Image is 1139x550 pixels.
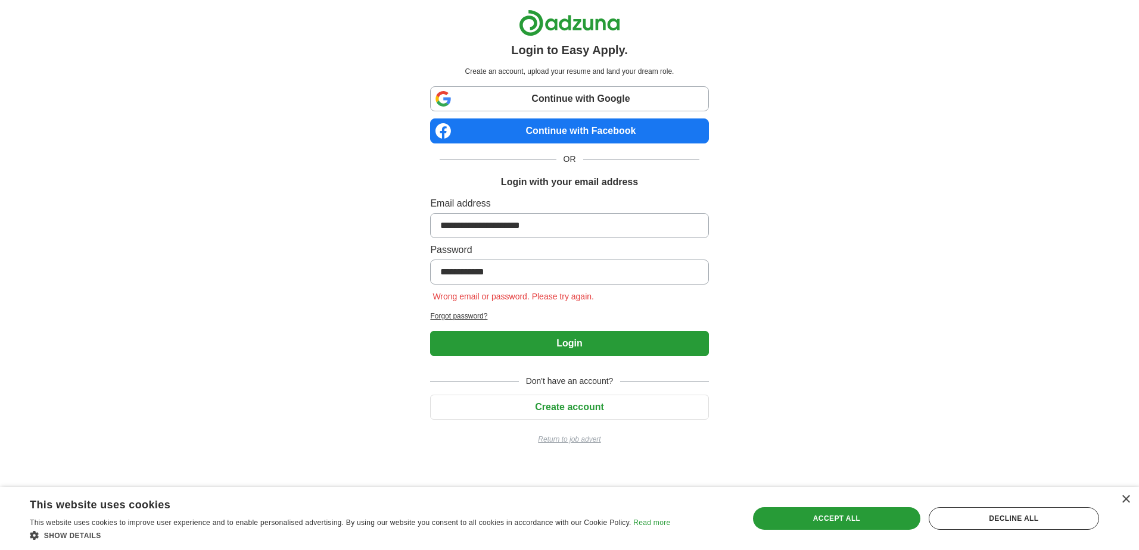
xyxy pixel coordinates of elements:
[633,518,670,527] a: Read more, opens a new window
[1121,495,1130,504] div: Close
[30,494,640,512] div: This website uses cookies
[430,311,708,321] a: Forgot password?
[430,196,708,211] label: Email address
[430,292,596,301] span: Wrong email or password. Please try again.
[501,175,638,189] h1: Login with your email address
[511,41,628,59] h1: Login to Easy Apply.
[430,395,708,420] button: Create account
[30,529,670,541] div: Show details
[929,507,1099,530] div: Decline all
[753,507,920,530] div: Accept all
[430,402,708,412] a: Create account
[519,10,620,36] img: Adzuna logo
[430,243,708,257] label: Password
[430,118,708,143] a: Continue with Facebook
[556,153,583,165] span: OR
[430,86,708,111] a: Continue with Google
[44,532,101,540] span: Show details
[30,518,631,527] span: This website uses cookies to improve user experience and to enable personalised advertising. By u...
[432,66,706,77] p: Create an account, upload your resume and land your dream role.
[430,434,708,445] a: Return to job advert
[519,375,621,387] span: Don't have an account?
[430,331,708,356] button: Login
